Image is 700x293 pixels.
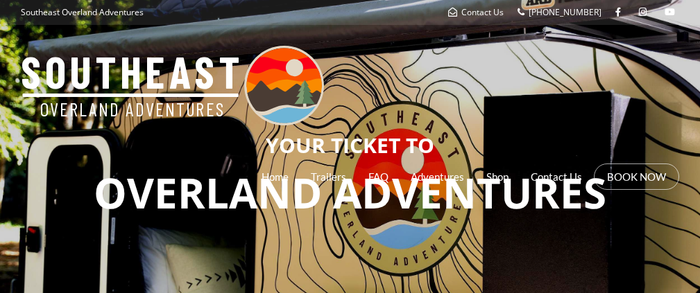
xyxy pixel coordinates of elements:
[518,6,601,18] a: [PHONE_NUMBER]
[607,170,666,184] a: BOOK NOW
[461,6,504,18] span: Contact Us
[21,3,144,21] p: Southeast Overland Adventures
[368,159,389,194] a: FAQ
[262,159,289,194] a: Home
[411,159,464,194] a: Adventures
[311,159,346,194] a: Trailers
[448,6,504,18] a: Contact Us
[486,159,509,194] a: Shop
[529,6,601,18] span: [PHONE_NUMBER]
[21,46,324,125] img: Southeast Overland Adventures
[531,159,582,194] a: Contact Us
